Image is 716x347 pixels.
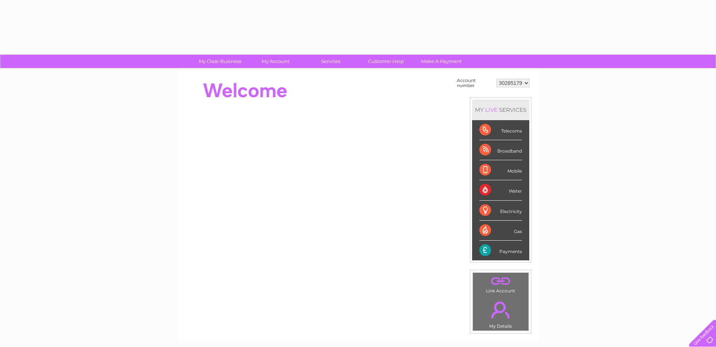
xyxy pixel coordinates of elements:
a: . [475,275,527,287]
div: Electricity [479,201,522,221]
div: Mobile [479,160,522,180]
div: LIVE [484,106,499,113]
a: My Account [245,55,305,68]
a: Customer Help [356,55,416,68]
div: Gas [479,221,522,241]
a: My Clear Business [190,55,250,68]
div: Payments [479,241,522,260]
div: MY SERVICES [472,99,529,120]
td: Account number [455,76,495,90]
td: My Details [472,295,529,331]
a: Make A Payment [411,55,471,68]
a: Services [301,55,361,68]
div: Broadband [479,140,522,160]
td: Link Account [472,272,529,295]
a: . [475,297,527,323]
div: Telecoms [479,120,522,140]
div: Water [479,180,522,200]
